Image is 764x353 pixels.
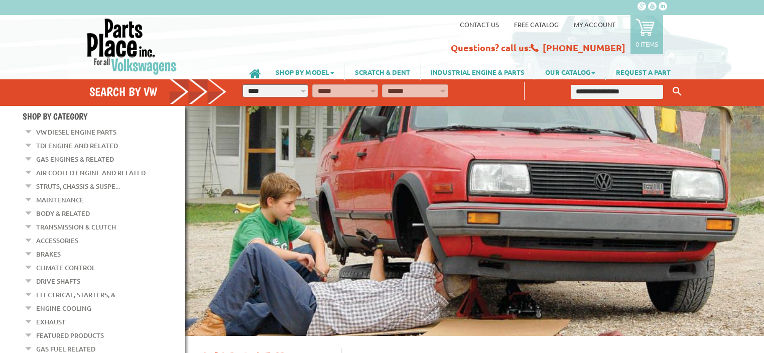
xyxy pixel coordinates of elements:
a: Struts, Chassis & Suspe... [36,180,120,193]
a: SCRATCH & DENT [345,63,420,80]
p: 0 items [635,40,658,48]
a: Accessories [36,234,78,247]
a: Electrical, Starters, &... [36,288,120,301]
a: TDI Engine and Related [36,139,118,152]
img: Parts Place Inc! [86,18,178,75]
a: Body & Related [36,207,90,220]
a: Drive Shafts [36,275,80,288]
a: Maintenance [36,193,84,206]
a: Gas Engines & Related [36,153,114,166]
a: REQUEST A PART [606,63,681,80]
a: Contact us [460,20,499,29]
a: My Account [574,20,615,29]
h4: Shop By Category [23,111,185,122]
a: Engine Cooling [36,302,91,315]
a: Air Cooled Engine and Related [36,166,146,179]
a: Exhaust [36,315,66,328]
button: Keyword Search [670,83,685,100]
a: VW Diesel Engine Parts [36,126,116,139]
a: Climate Control [36,261,95,274]
a: OUR CATALOG [535,63,605,80]
a: Brakes [36,248,61,261]
a: Transmission & Clutch [36,220,116,233]
a: Free Catalog [514,20,559,29]
h4: Search by VW [89,84,227,99]
img: First slide [900x500] [185,106,764,336]
a: 0 items [630,15,663,54]
a: SHOP BY MODEL [266,63,344,80]
a: Featured Products [36,329,104,342]
a: INDUSTRIAL ENGINE & PARTS [421,63,535,80]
